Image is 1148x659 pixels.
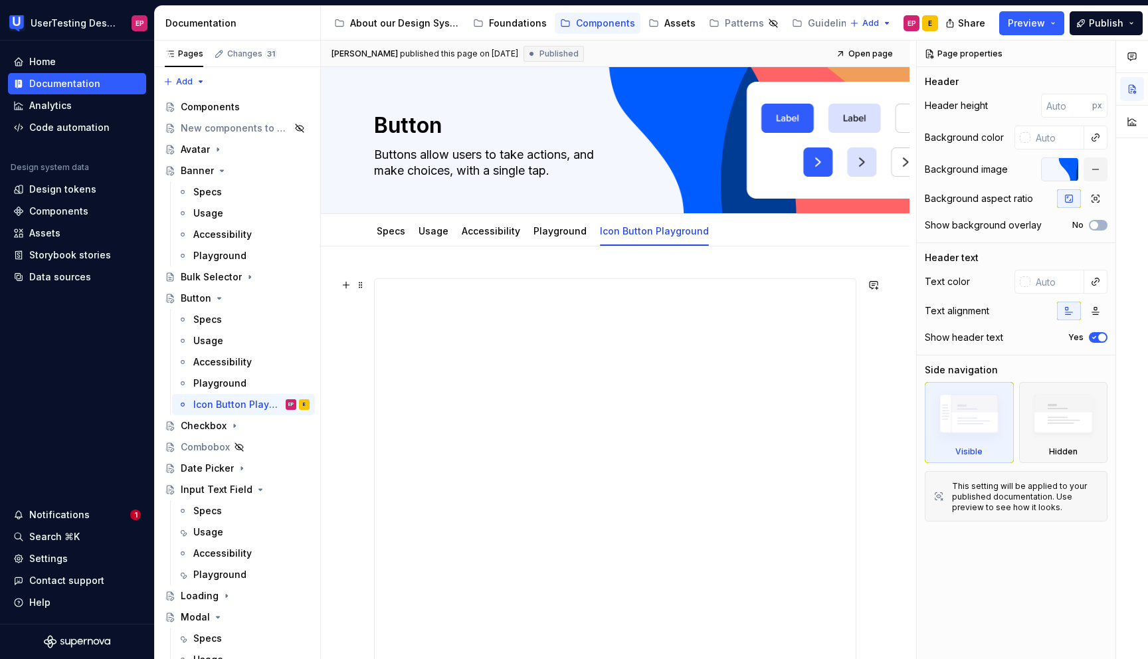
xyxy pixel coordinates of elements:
div: Page tree [329,10,843,37]
div: Background image [925,163,1008,176]
div: Button [181,292,211,305]
div: UserTesting Design System [31,17,116,30]
div: Notifications [29,508,90,521]
div: Documentation [29,77,100,90]
a: Icon Button PlaygroundEPE [172,394,315,415]
a: Specs [172,309,315,330]
a: Components [159,96,315,118]
a: Analytics [8,95,146,116]
div: Specs [193,632,222,645]
a: Assets [8,223,146,244]
button: Search ⌘K [8,526,146,547]
div: Banner [181,164,214,177]
button: Contact support [8,570,146,591]
span: 31 [265,48,277,59]
p: px [1092,100,1102,111]
div: Specs [193,504,222,518]
a: Components [555,13,640,34]
a: Accessibility [462,225,520,236]
div: Usage [193,334,223,347]
div: Header [925,75,959,88]
a: Design tokens [8,179,146,200]
svg: Supernova Logo [44,635,110,648]
div: Icon Button Playground [193,398,283,411]
span: Add [176,76,193,87]
div: Usage [413,217,454,244]
div: E [303,398,306,411]
div: Assets [29,227,60,240]
div: Playground [193,568,246,581]
a: Bulk Selector [159,266,315,288]
div: Documentation [165,17,315,30]
input: Auto [1030,270,1084,294]
div: Changes [227,48,277,59]
button: UserTesting Design SystemEP [3,9,151,37]
a: Foundations [468,13,552,34]
div: Hidden [1049,446,1078,457]
span: Publish [1089,17,1123,30]
textarea: Buttons allow users to take actions, and make choices, with a single tap. [371,144,854,181]
button: Notifications1 [8,504,146,525]
div: Usage [193,207,223,220]
div: Visible [925,382,1014,463]
div: Components [181,100,240,114]
a: Usage [172,521,315,543]
a: Playground [533,225,587,236]
div: Combobox [181,440,230,454]
a: Home [8,51,146,72]
div: Loading [181,589,219,603]
button: Add [159,72,209,91]
label: Yes [1068,332,1084,343]
div: Contact support [29,574,104,587]
div: Foundations [489,17,547,30]
a: Assets [643,13,701,34]
div: Data sources [29,270,91,284]
div: Text alignment [925,304,989,318]
a: Checkbox [159,415,315,436]
a: Button [159,288,315,309]
div: Playground [193,377,246,390]
div: Settings [29,552,68,565]
div: Bulk Selector [181,270,242,284]
div: Help [29,596,50,609]
div: EP [908,18,916,29]
a: Specs [172,181,315,203]
div: Date Picker [181,462,234,475]
a: Modal [159,607,315,628]
div: Accessibility [193,547,252,560]
a: Storybook stories [8,244,146,266]
a: Accessibility [172,351,315,373]
div: E [928,18,932,29]
button: Preview [999,11,1064,35]
a: Accessibility [172,224,315,245]
a: About our Design System [329,13,465,34]
button: Help [8,592,146,613]
div: Accessibility [456,217,526,244]
a: Components [8,201,146,222]
input: Auto [1030,126,1084,149]
div: Search ⌘K [29,530,80,543]
a: Playground [172,564,315,585]
a: Icon Button Playground [600,225,709,236]
div: Accessibility [193,355,252,369]
div: Header height [925,99,988,112]
div: published this page on [DATE] [400,48,518,59]
a: Input Text Field [159,479,315,500]
div: Text color [925,275,970,288]
span: 1 [130,510,141,520]
a: Usage [172,203,315,224]
a: Guidelines [787,13,878,34]
div: Playground [528,217,592,244]
div: Pages [165,48,203,59]
a: Banner [159,160,315,181]
div: Hidden [1019,382,1108,463]
div: Accessibility [193,228,252,241]
img: 41adf70f-fc1c-4662-8e2d-d2ab9c673b1b.png [9,15,25,31]
div: Icon Button Playground [595,217,714,244]
a: Specs [377,225,405,236]
span: Open page [848,48,893,59]
div: Input Text Field [181,483,252,496]
div: Code automation [29,121,110,134]
div: Storybook stories [29,248,111,262]
button: Add [846,14,896,33]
